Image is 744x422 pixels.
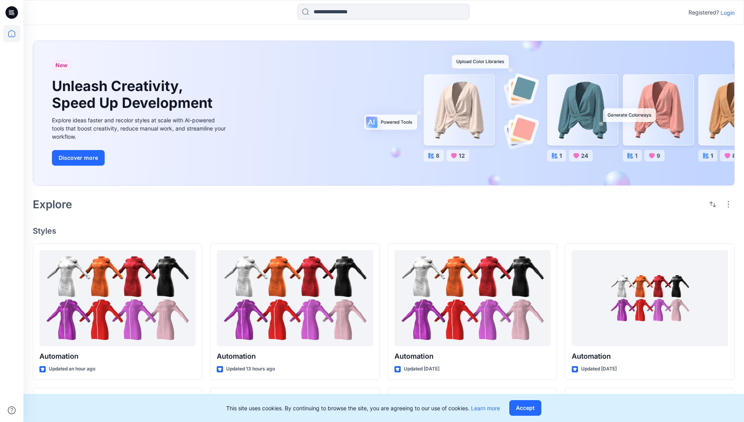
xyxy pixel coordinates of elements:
p: Automation [572,351,728,362]
a: Automation [39,250,196,347]
a: Automation [572,250,728,347]
a: Automation [217,250,373,347]
h1: Unleash Creativity, Speed Up Development [52,78,216,111]
p: Updated an hour ago [49,365,95,373]
p: Automation [39,351,196,362]
p: Automation [394,351,551,362]
a: Learn more [471,405,500,411]
p: This site uses cookies. By continuing to browse the site, you are agreeing to our use of cookies. [226,404,500,412]
p: Updated [DATE] [581,365,617,373]
div: Explore ideas faster and recolor styles at scale with AI-powered tools that boost creativity, red... [52,116,228,141]
h2: Explore [33,198,72,211]
p: Updated [DATE] [404,365,439,373]
p: Login [721,9,735,17]
span: New [55,61,68,70]
button: Accept [509,400,541,416]
a: Automation [394,250,551,347]
button: Discover more [52,150,105,166]
p: Updated 13 hours ago [226,365,275,373]
a: Discover more [52,150,228,166]
h4: Styles [33,226,735,236]
p: Registered? [689,8,719,17]
p: Automation [217,351,373,362]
